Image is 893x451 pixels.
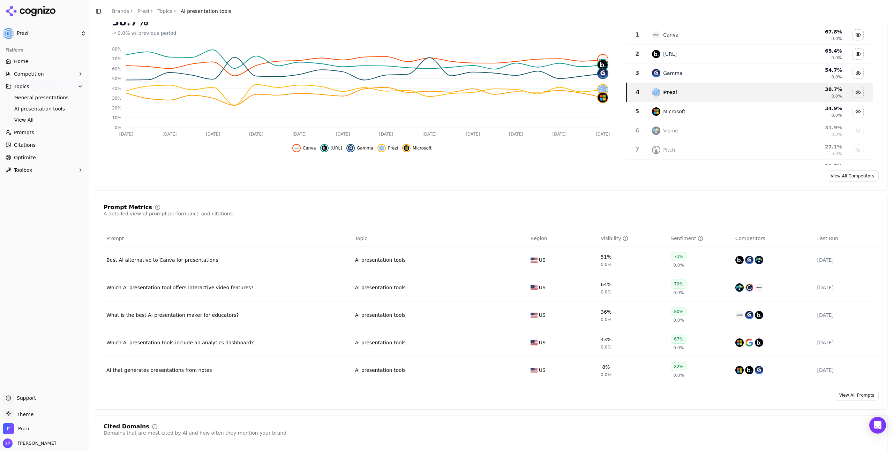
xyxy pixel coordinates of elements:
div: Canva [663,31,678,38]
th: Topic [352,231,528,246]
span: 0.0% [601,372,611,377]
img: beautiful.ai [652,50,660,58]
div: 4 [630,88,645,97]
a: View All Prompts [835,390,879,401]
span: 0.0% [673,345,684,351]
tspan: [DATE] [596,132,610,137]
div: [DATE] [817,367,876,374]
div: Open Intercom Messenger [869,417,886,434]
img: prezi [379,145,384,151]
span: 0.0% [601,289,611,295]
img: gamma [745,256,753,264]
div: Sentiment [671,235,703,242]
div: [DATE] [817,339,876,346]
span: Prezi [388,145,398,151]
div: 8% [602,364,610,370]
tspan: 0% [115,125,121,130]
img: beautiful.ai [755,338,763,347]
span: Toolbox [14,167,32,174]
a: AI presentation tools [355,257,406,263]
div: Best AI alternative to Canva for presentations [106,257,350,263]
div: 5 [629,107,645,116]
div: Microsoft [663,108,685,115]
img: gamma [745,311,753,319]
a: Which AI presentation tool offers interactive video features? [106,284,350,291]
span: Prompts [14,129,34,136]
tspan: 30% [112,96,121,101]
div: 1 [629,31,645,39]
span: 0.0% [673,373,684,378]
div: Visibility [601,235,628,242]
div: 73% [671,252,686,261]
div: A detailed view of prompt performance and citations [104,210,233,217]
img: visme [652,127,660,135]
img: canva [598,55,608,64]
span: General presentations [14,94,75,101]
a: AI presentation tools [355,284,406,291]
span: Prompt [106,235,124,242]
div: 34.9 % [777,105,842,112]
img: US flag [531,340,538,345]
div: 67.8 % [777,28,842,35]
nav: breadcrumb [112,8,231,15]
div: 82% [671,362,686,371]
img: beautiful.ai [598,60,608,70]
tr: 3gammaGamma54.7%0.0%Hide gamma data [626,64,873,83]
tspan: 50% [112,76,121,81]
img: canva [735,311,744,319]
button: Show pitch data [853,144,864,155]
div: Which AI presentation tools include an analytics dashboard? [106,339,350,346]
span: Topics [14,83,29,90]
span: Competition [14,70,44,77]
span: US [539,284,546,291]
img: US flag [531,285,538,290]
img: beautiful.ai [755,311,763,319]
div: AI presentation tools [355,312,406,319]
span: US [539,367,546,374]
img: US flag [531,313,538,318]
button: Hide prezi data [377,144,398,152]
div: 2 [629,50,645,58]
tr: 7pitchPitch27.1%0.0%Show pitch data [626,140,873,160]
span: 0.0% [673,262,684,268]
img: visme [735,283,744,292]
div: 7 [629,146,645,154]
a: General presentations [12,93,78,102]
tspan: 80% [112,47,121,52]
span: 0.0% [601,317,611,322]
button: Hide beautiful.ai data [853,48,864,60]
div: 79% [671,280,686,289]
img: prezi [652,88,660,97]
span: 0.0% [673,290,684,296]
span: Citations [14,142,36,148]
a: Optimize [3,152,86,163]
span: US [539,312,546,319]
span: Competitors [735,235,765,242]
tspan: 40% [112,86,121,91]
button: Hide prezi data [853,87,864,98]
img: microsoft [652,107,660,116]
span: Region [531,235,547,242]
button: Hide microsoft data [402,144,432,152]
span: AI presentation tools [14,105,75,112]
img: microsoft [598,93,608,102]
div: 3 [629,69,645,77]
span: 0.0% [831,151,842,156]
span: Prezi [17,30,78,37]
a: Brands [112,8,129,14]
button: Competition [3,68,86,79]
span: Canva [303,145,316,151]
span: 0.0% [601,344,611,350]
div: 65.4 % [777,47,842,54]
div: 51% [601,253,611,260]
span: AI presentation tools [181,8,231,15]
img: canva [294,145,299,151]
tspan: [DATE] [292,132,307,137]
div: 6 [629,127,645,135]
span: View All [14,116,75,123]
span: Microsoft [413,145,432,151]
div: 31.9 % [777,124,842,131]
a: View All [12,115,78,125]
span: US [539,257,546,263]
